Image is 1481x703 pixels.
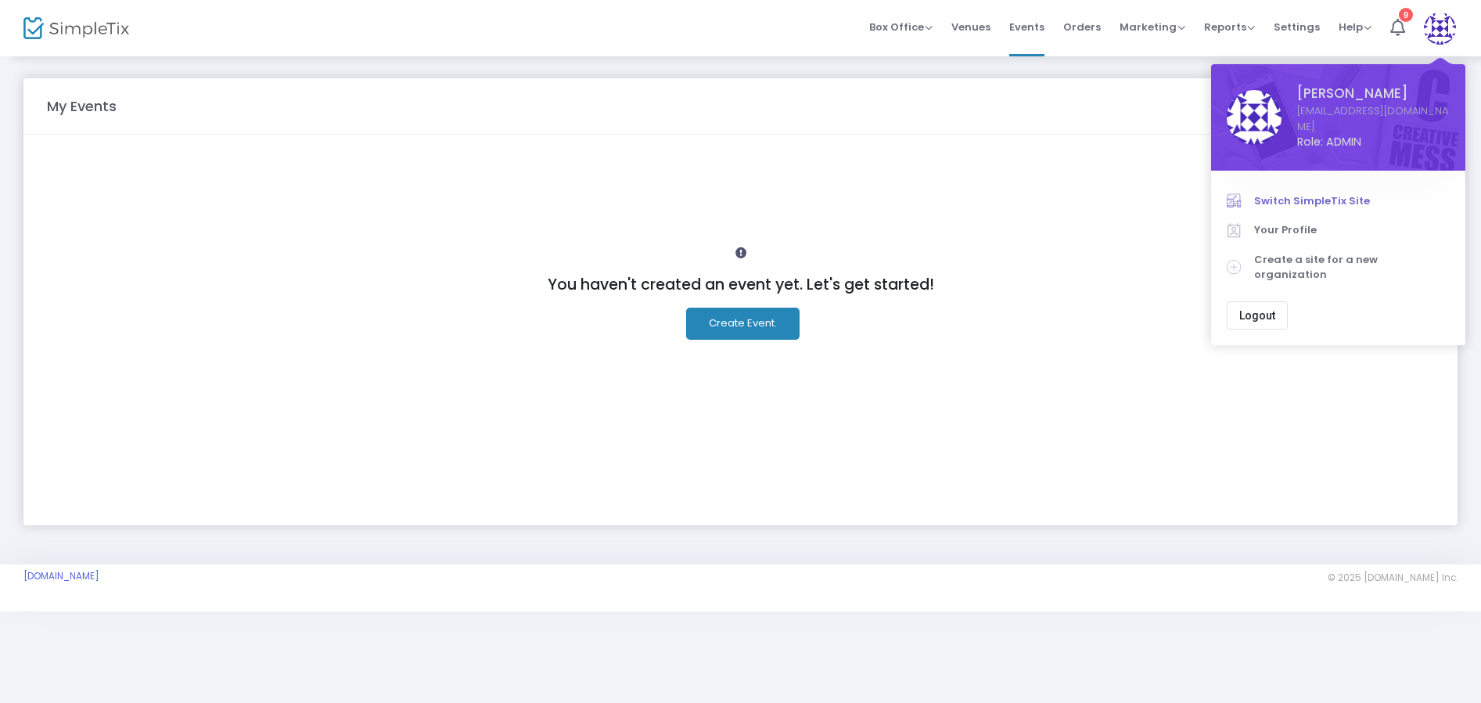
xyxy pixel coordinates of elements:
[1239,309,1275,322] span: Logout
[1339,20,1371,34] span: Help
[23,570,99,582] a: [DOMAIN_NAME]
[23,78,1458,135] m-panel-header: My Events
[1297,103,1450,134] a: [EMAIL_ADDRESS][DOMAIN_NAME]
[1227,215,1450,245] a: Your Profile
[1399,8,1413,22] div: 9
[39,96,124,117] m-panel-title: My Events
[1227,245,1450,290] a: Create a site for a new organization
[1227,301,1288,330] button: Logout
[1274,7,1320,47] span: Settings
[1063,7,1101,47] span: Orders
[1328,571,1458,584] span: © 2025 [DOMAIN_NAME] Inc.
[869,20,933,34] span: Box Office
[1297,134,1450,150] span: Role: ADMIN
[686,308,800,340] button: Create Event.
[1120,20,1185,34] span: Marketing
[1204,20,1255,34] span: Reports
[55,276,1426,294] h4: You haven't created an event yet. Let's get started!
[1254,222,1450,238] span: Your Profile
[1297,84,1450,103] span: [PERSON_NAME]
[1227,186,1450,216] a: Switch SimpleTix Site
[1254,193,1450,209] span: Switch SimpleTix Site
[1009,7,1044,47] span: Events
[1254,252,1450,283] span: Create a site for a new organization
[951,7,990,47] span: Venues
